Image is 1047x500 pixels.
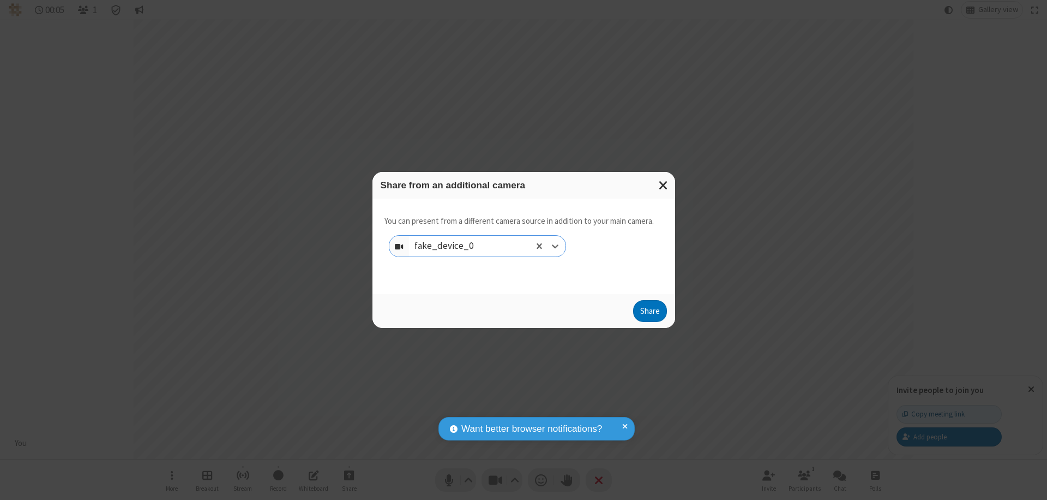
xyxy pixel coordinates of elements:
span: Want better browser notifications? [461,422,602,436]
p: You can present from a different camera source in addition to your main camera. [384,215,654,228]
div: fake_device_0 [414,240,492,254]
button: Close modal [652,172,675,199]
h3: Share from an additional camera [381,180,667,191]
button: Share [633,300,667,322]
